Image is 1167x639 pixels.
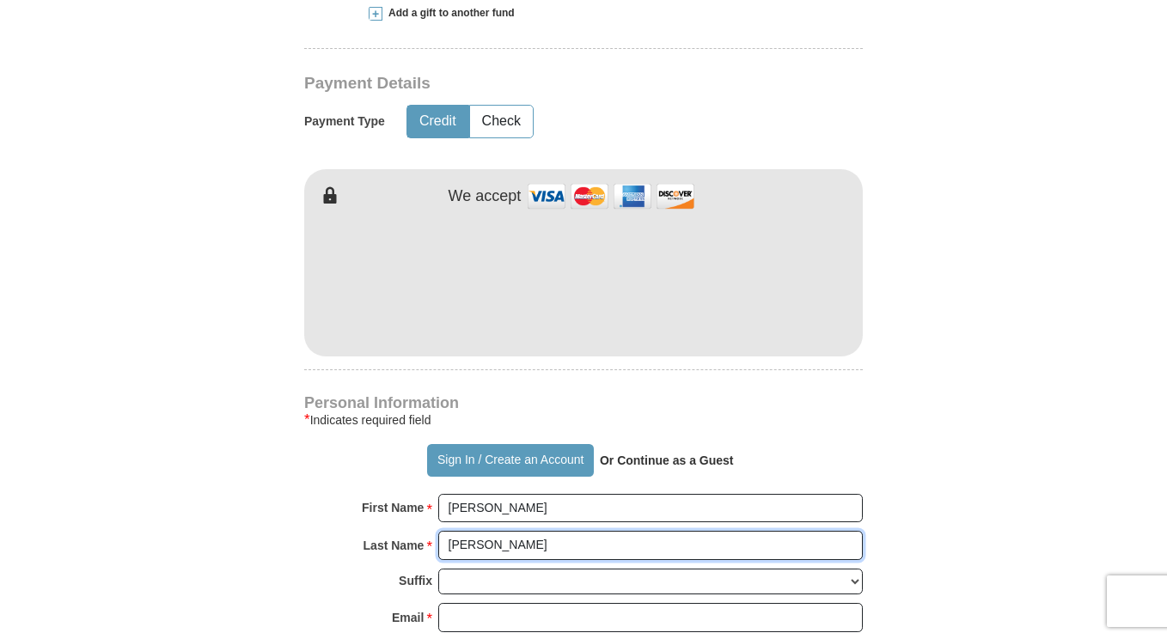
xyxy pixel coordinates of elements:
[470,106,533,137] button: Check
[407,106,468,137] button: Credit
[525,178,697,215] img: credit cards accepted
[364,533,425,557] strong: Last Name
[362,496,424,520] strong: First Name
[392,606,424,630] strong: Email
[304,114,385,129] h5: Payment Type
[304,396,863,410] h4: Personal Information
[449,187,522,206] h4: We accept
[382,6,515,21] span: Add a gift to another fund
[304,410,863,430] div: Indicates required field
[304,74,742,94] h3: Payment Details
[399,569,432,593] strong: Suffix
[427,444,593,477] button: Sign In / Create an Account
[600,453,734,467] strong: Or Continue as a Guest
